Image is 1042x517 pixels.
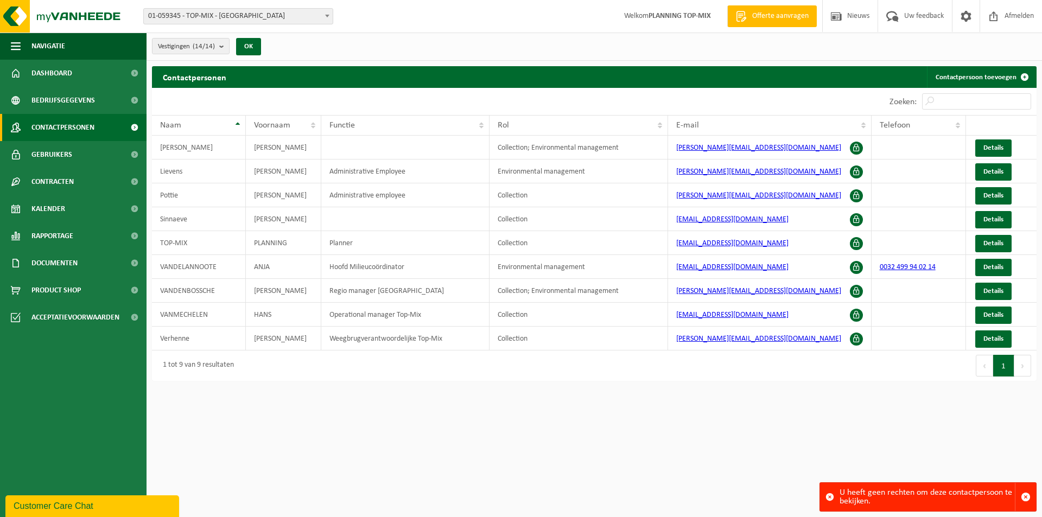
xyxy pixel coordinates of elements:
[31,195,65,222] span: Kalender
[983,311,1003,318] span: Details
[246,303,321,327] td: HANS
[5,493,181,517] iframe: chat widget
[158,39,215,55] span: Vestigingen
[152,38,230,54] button: Vestigingen(14/14)
[321,279,490,303] td: Regio manager [GEOGRAPHIC_DATA]
[498,121,509,130] span: Rol
[975,139,1012,157] a: Details
[1014,355,1031,376] button: Next
[983,168,1003,175] span: Details
[31,304,119,331] span: Acceptatievoorwaarden
[983,216,1003,223] span: Details
[993,355,1014,376] button: 1
[490,303,668,327] td: Collection
[676,121,699,130] span: E-mail
[246,183,321,207] td: [PERSON_NAME]
[727,5,817,27] a: Offerte aanvragen
[31,141,72,168] span: Gebruikers
[676,263,789,271] a: [EMAIL_ADDRESS][DOMAIN_NAME]
[676,311,789,319] a: [EMAIL_ADDRESS][DOMAIN_NAME]
[676,168,841,176] a: [PERSON_NAME][EMAIL_ADDRESS][DOMAIN_NAME]
[246,231,321,255] td: PLANNING
[144,9,333,24] span: 01-059345 - TOP-MIX - Oostende
[676,192,841,200] a: [PERSON_NAME][EMAIL_ADDRESS][DOMAIN_NAME]
[152,159,246,183] td: Lievens
[254,121,290,130] span: Voornaam
[975,211,1012,228] a: Details
[157,356,234,375] div: 1 tot 9 van 9 resultaten
[246,255,321,279] td: ANJA
[490,207,668,231] td: Collection
[983,264,1003,271] span: Details
[975,330,1012,348] a: Details
[975,307,1012,324] a: Details
[152,183,246,207] td: Pottie
[152,207,246,231] td: Sinnaeve
[490,159,668,183] td: Environmental management
[975,187,1012,205] a: Details
[975,259,1012,276] a: Details
[983,335,1003,342] span: Details
[152,303,246,327] td: VANMECHELEN
[152,327,246,350] td: Verhenne
[160,121,181,130] span: Naam
[975,163,1012,181] a: Details
[31,87,95,114] span: Bedrijfsgegevens
[321,159,490,183] td: Administrative Employee
[31,60,72,87] span: Dashboard
[193,43,215,50] count: (14/14)
[31,168,74,195] span: Contracten
[321,303,490,327] td: Operational manager Top-Mix
[983,192,1003,199] span: Details
[983,240,1003,247] span: Details
[880,263,936,271] a: 0032 499 94 02 14
[152,136,246,159] td: [PERSON_NAME]
[143,8,333,24] span: 01-059345 - TOP-MIX - Oostende
[490,136,668,159] td: Collection; Environmental management
[490,231,668,255] td: Collection
[321,231,490,255] td: Planner
[676,335,841,343] a: [PERSON_NAME][EMAIL_ADDRESS][DOMAIN_NAME]
[490,255,668,279] td: Environmental management
[880,121,910,130] span: Telefoon
[840,483,1015,511] div: U heeft geen rechten om deze contactpersoon te bekijken.
[749,11,811,22] span: Offerte aanvragen
[246,207,321,231] td: [PERSON_NAME]
[975,283,1012,300] a: Details
[152,255,246,279] td: VANDELANNOOTE
[246,279,321,303] td: [PERSON_NAME]
[329,121,355,130] span: Functie
[676,287,841,295] a: [PERSON_NAME][EMAIL_ADDRESS][DOMAIN_NAME]
[676,239,789,247] a: [EMAIL_ADDRESS][DOMAIN_NAME]
[321,327,490,350] td: Weegbrugverantwoordelijke Top-Mix
[321,255,490,279] td: Hoofd Milieucoördinator
[490,327,668,350] td: Collection
[31,33,65,60] span: Navigatie
[889,98,917,106] label: Zoeken:
[246,327,321,350] td: [PERSON_NAME]
[246,159,321,183] td: [PERSON_NAME]
[152,231,246,255] td: TOP-MIX
[152,279,246,303] td: VANDENBOSSCHE
[676,144,841,152] a: [PERSON_NAME][EMAIL_ADDRESS][DOMAIN_NAME]
[676,215,789,224] a: [EMAIL_ADDRESS][DOMAIN_NAME]
[490,183,668,207] td: Collection
[321,183,490,207] td: Administrative employee
[975,235,1012,252] a: Details
[31,277,81,304] span: Product Shop
[983,144,1003,151] span: Details
[649,12,711,20] strong: PLANNING TOP-MIX
[31,222,73,250] span: Rapportage
[927,66,1035,88] a: Contactpersoon toevoegen
[976,355,993,376] button: Previous
[983,288,1003,295] span: Details
[31,114,94,141] span: Contactpersonen
[152,66,237,87] h2: Contactpersonen
[246,136,321,159] td: [PERSON_NAME]
[490,279,668,303] td: Collection; Environmental management
[236,38,261,55] button: OK
[31,250,78,277] span: Documenten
